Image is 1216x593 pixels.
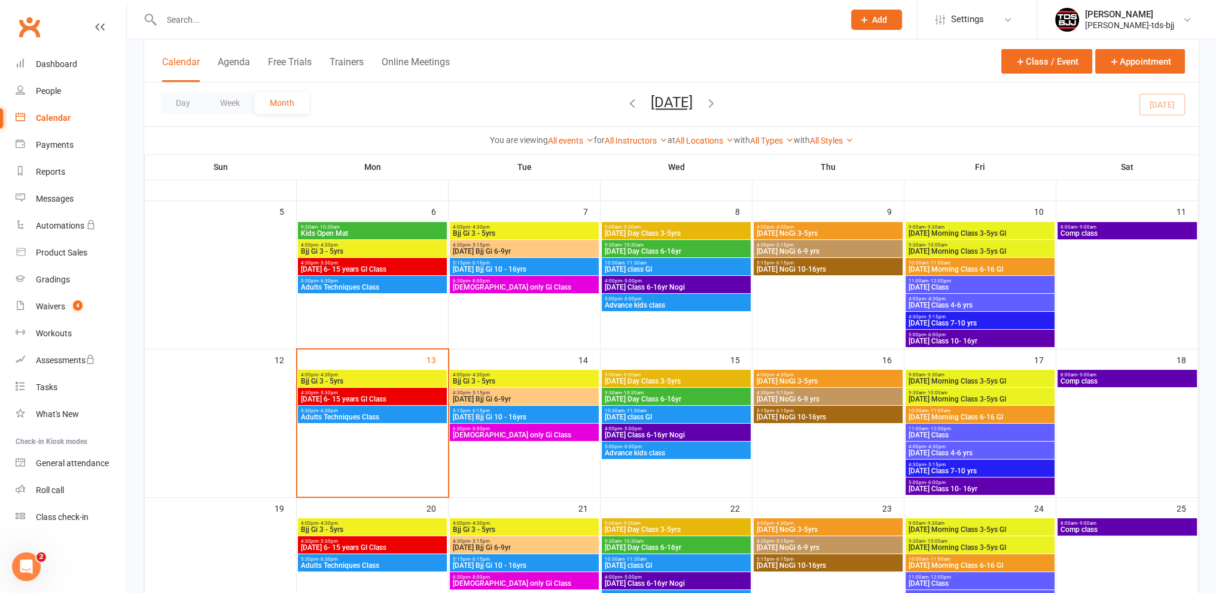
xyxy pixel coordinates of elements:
span: [DATE] Day Class 6-16yr [604,248,748,255]
div: People [36,86,61,96]
span: [DATE] Bjj Gi 6-9yr [452,396,596,403]
a: Assessments [16,347,126,374]
span: - 10:00am [925,242,947,248]
span: - 6:15pm [774,556,794,562]
span: 4:00pm [604,574,748,580]
span: 5:00pm [604,296,748,302]
span: 4:00pm [604,278,748,284]
span: - 5:00pm [622,426,642,431]
a: Messages [16,185,126,212]
th: Mon [297,154,449,180]
span: - 6:30pm [318,556,338,562]
span: [DATE] 6- 15 years GI Class [300,544,444,551]
span: - 6:15pm [774,260,794,266]
span: - 4:30pm [318,372,338,378]
a: All Styles [810,136,854,145]
span: - 5:15pm [470,539,490,544]
div: 22 [730,498,752,518]
span: [DATE] Class 6-16yr Nogi [604,580,748,587]
span: - 4:30pm [774,224,794,230]
span: 4:00pm [300,521,444,526]
span: [DATE] 6- 15 years GI Class [300,266,444,273]
span: - 12:00pm [928,574,951,580]
span: Bjj Gi 3 - 5yrs [452,526,596,533]
span: 5:15pm [452,556,596,562]
div: 18 [1177,349,1198,369]
span: - 5:30pm [318,539,338,544]
span: - 11:00am [928,408,950,413]
span: 4:30pm [756,242,900,248]
span: 4:00pm [452,521,596,526]
span: 4:30pm [300,390,444,396]
span: [DATE] NoGi 3-5yrs [756,230,900,237]
span: [DATE] Class 4-6 yrs [908,449,1052,457]
span: - 10:30am [318,224,340,230]
span: 4:00pm [908,296,1052,302]
div: 6 [431,201,448,221]
span: [DATE] Class 4-6 yrs [908,302,1052,309]
span: 4:00pm [300,242,444,248]
div: Calendar [36,113,71,123]
span: - 10:00am [925,539,947,544]
span: 4:30pm [908,462,1052,467]
span: 5:00pm [908,480,1052,485]
span: [DATE] Day Class 6-16yr [604,396,748,403]
div: 20 [426,498,448,518]
span: [DATE] Morning Class 3-5ys GI [908,526,1052,533]
span: 5:15pm [452,260,596,266]
a: Class kiosk mode [16,504,126,531]
span: - 11:00am [928,260,950,266]
span: 5:15pm [452,408,596,413]
button: Week [205,92,255,114]
span: 9:30am [604,539,748,544]
span: [DATE] Morning Class 3-5ys GI [908,396,1052,403]
span: - 4:30pm [926,296,946,302]
span: 5:15pm [756,556,900,562]
span: 6:30pm [452,278,596,284]
div: 12 [275,349,296,369]
div: Assessments [36,355,95,365]
a: General attendance kiosk mode [16,450,126,477]
span: [DATE] NoGi 10-16yrs [756,266,900,273]
span: 9:00am [908,224,1052,230]
span: Adults Techniques Class [300,413,444,421]
span: - 5:00pm [622,574,642,580]
span: - 10:30am [621,242,644,248]
span: 9:00am [908,372,1052,378]
span: Add [872,15,887,25]
span: - 11:30am [624,556,647,562]
div: 14 [578,349,600,369]
span: - 6:15pm [774,408,794,413]
span: [DATE] Morning Class 6-16 GI [908,266,1052,273]
span: [DATE] Day Class 3-5yrs [604,230,748,237]
button: Appointment [1095,49,1185,74]
div: 17 [1034,349,1056,369]
a: Payments [16,132,126,159]
div: 23 [882,498,904,518]
span: [DATE] class GI [604,266,748,273]
a: Automations [16,212,126,239]
a: All Types [750,136,794,145]
span: [DATE] Class 10- 16yr [908,485,1052,492]
span: - 10:30am [621,539,644,544]
span: [DATE] NoGi 10-16yrs [756,562,900,569]
span: 9:30am [604,390,748,396]
span: - 9:00am [1077,521,1096,526]
span: Advance kids class [604,449,748,457]
span: - 5:15pm [774,539,794,544]
span: - 9:30am [925,372,944,378]
span: [DATE] NoGi 6-9 yrs [756,248,900,255]
span: [DATE] Bjj Gi 6-9yr [452,248,596,255]
a: Reports [16,159,126,185]
span: - 9:00am [1077,224,1096,230]
span: 2 [36,552,46,562]
span: - 8:00pm [470,278,490,284]
span: - 5:15pm [774,242,794,248]
span: - 6:30pm [318,408,338,413]
button: Calendar [162,56,200,82]
a: All Instructors [605,136,668,145]
span: - 5:30pm [318,260,338,266]
span: 9:30am [908,390,1052,396]
div: Dashboard [36,59,77,69]
span: - 5:00pm [622,278,642,284]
